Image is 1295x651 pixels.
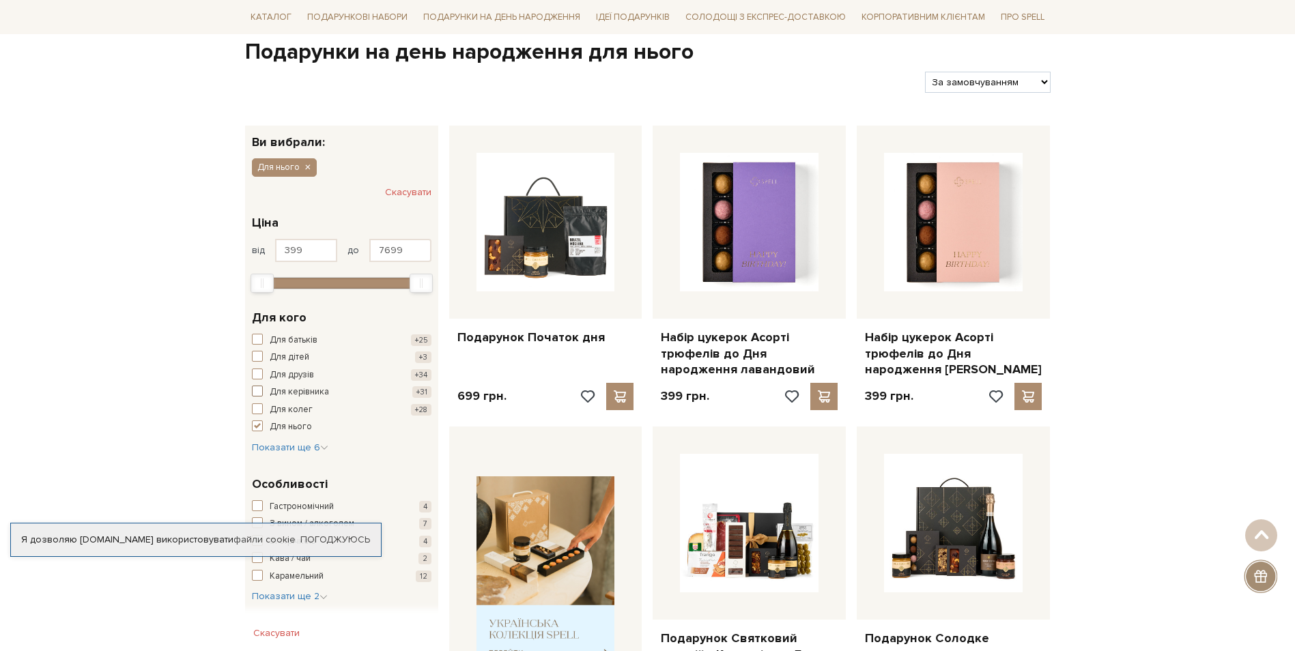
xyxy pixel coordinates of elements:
[11,534,381,546] div: Я дозволяю [DOMAIN_NAME] використовувати
[416,570,431,582] span: 12
[457,388,507,404] p: 699 грн.
[252,590,328,603] button: Показати ще 2
[418,553,431,564] span: 2
[245,38,1051,67] h1: Подарунки на день народження для нього
[415,351,431,363] span: +3
[270,334,317,347] span: Для батьків
[252,442,328,453] span: Показати ще 6
[590,7,675,28] a: Ідеї подарунків
[680,5,851,29] a: Солодощі з експрес-доставкою
[252,368,431,382] button: Для друзів +34
[252,158,317,176] button: Для нього
[270,517,354,531] span: З вином / алкоголем
[252,308,307,327] span: Для кого
[252,552,431,566] button: Кава / чай 2
[252,420,431,434] button: Для нього
[347,244,359,257] span: до
[233,534,296,545] a: файли cookie
[661,388,709,404] p: 399 грн.
[411,334,431,346] span: +25
[457,330,634,345] a: Подарунок Початок дня
[245,622,308,644] button: Скасувати
[270,368,314,382] span: Для друзів
[245,126,438,148] div: Ви вибрали:
[270,403,313,417] span: Для колег
[410,274,433,293] div: Max
[369,239,431,262] input: Ціна
[252,403,431,417] button: Для колег +28
[302,7,413,28] a: Подарункові набори
[411,369,431,381] span: +34
[275,239,337,262] input: Ціна
[245,7,297,28] a: Каталог
[419,501,431,512] span: 4
[412,386,431,398] span: +31
[270,420,312,434] span: Для нього
[252,517,431,531] button: З вином / алкоголем 7
[418,7,586,28] a: Подарунки на День народження
[257,161,300,173] span: Для нього
[251,274,274,293] div: Min
[419,536,431,547] span: 4
[252,570,431,583] button: Карамельний 12
[865,330,1042,377] a: Набір цукерок Асорті трюфелів до Дня народження [PERSON_NAME]
[270,570,324,583] span: Карамельний
[270,500,334,514] span: Гастрономічний
[995,7,1050,28] a: Про Spell
[252,244,265,257] span: від
[385,182,431,203] button: Скасувати
[252,441,328,454] button: Показати ще 6
[270,351,309,364] span: Для дітей
[865,388,913,404] p: 399 грн.
[252,500,431,514] button: Гастрономічний 4
[252,590,328,602] span: Показати ще 2
[252,386,431,399] button: Для керівника +31
[252,334,431,347] button: Для батьків +25
[252,214,279,232] span: Ціна
[270,386,329,399] span: Для керівника
[856,7,991,28] a: Корпоративним клієнтам
[661,330,838,377] a: Набір цукерок Асорті трюфелів до Дня народження лавандовий
[300,534,370,546] a: Погоджуюсь
[419,518,431,530] span: 7
[252,351,431,364] button: Для дітей +3
[270,552,311,566] span: Кава / чай
[252,475,328,493] span: Особливості
[411,404,431,416] span: +28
